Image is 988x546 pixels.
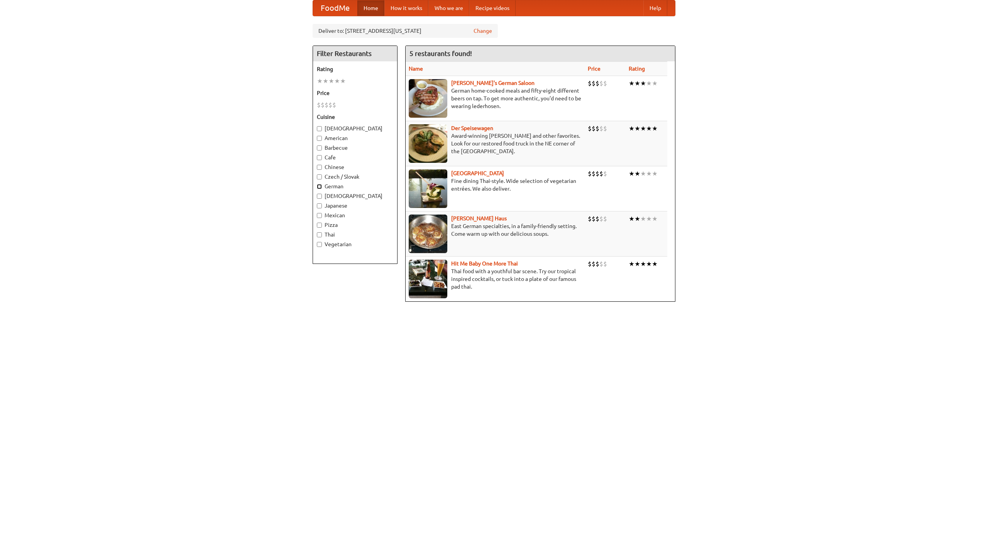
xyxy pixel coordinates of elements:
p: East German specialties, in a family-friendly setting. Come warm up with our delicious soups. [409,222,582,238]
li: $ [592,169,596,178]
li: ★ [652,124,658,133]
li: $ [328,101,332,109]
li: $ [596,79,599,88]
input: American [317,136,322,141]
li: ★ [634,124,640,133]
li: ★ [634,260,640,268]
li: ★ [323,77,328,85]
h5: Price [317,89,393,97]
a: Rating [629,66,645,72]
li: $ [588,79,592,88]
img: babythai.jpg [409,260,447,298]
input: Mexican [317,213,322,218]
li: $ [588,215,592,223]
li: ★ [340,77,346,85]
a: Recipe videos [469,0,516,16]
li: $ [596,124,599,133]
li: ★ [634,169,640,178]
a: Hit Me Baby One More Thai [451,260,518,267]
li: ★ [652,215,658,223]
li: $ [588,260,592,268]
label: Japanese [317,202,393,210]
label: German [317,183,393,190]
li: ★ [328,77,334,85]
li: $ [588,169,592,178]
li: $ [603,215,607,223]
label: Pizza [317,221,393,229]
a: [PERSON_NAME]'s German Saloon [451,80,535,86]
input: German [317,184,322,189]
label: Thai [317,231,393,238]
label: [DEMOGRAPHIC_DATA] [317,125,393,132]
input: Barbecue [317,145,322,150]
label: Czech / Slovak [317,173,393,181]
label: Chinese [317,163,393,171]
img: esthers.jpg [409,79,447,118]
li: ★ [646,79,652,88]
li: ★ [634,79,640,88]
li: ★ [640,260,646,268]
li: $ [592,79,596,88]
li: $ [603,124,607,133]
input: Thai [317,232,322,237]
li: ★ [640,169,646,178]
input: Cafe [317,155,322,160]
label: Mexican [317,211,393,219]
li: ★ [640,79,646,88]
a: Change [474,27,492,35]
label: American [317,134,393,142]
ng-pluralize: 5 restaurants found! [409,50,472,57]
label: Barbecue [317,144,393,152]
a: FoodMe [313,0,357,16]
li: $ [332,101,336,109]
li: ★ [646,169,652,178]
li: ★ [629,215,634,223]
li: $ [603,79,607,88]
img: speisewagen.jpg [409,124,447,163]
img: kohlhaus.jpg [409,215,447,253]
p: German home-cooked meals and fifty-eight different beers on tap. To get more authentic, you'd nee... [409,87,582,110]
a: Der Speisewagen [451,125,493,131]
li: ★ [629,169,634,178]
li: $ [325,101,328,109]
li: $ [599,79,603,88]
li: ★ [652,260,658,268]
img: satay.jpg [409,169,447,208]
li: ★ [629,79,634,88]
a: How it works [384,0,428,16]
li: $ [599,215,603,223]
li: ★ [646,124,652,133]
li: ★ [652,169,658,178]
li: $ [599,169,603,178]
input: Vegetarian [317,242,322,247]
li: $ [603,260,607,268]
li: ★ [317,77,323,85]
label: [DEMOGRAPHIC_DATA] [317,192,393,200]
input: [DEMOGRAPHIC_DATA] [317,126,322,131]
h4: Filter Restaurants [313,46,397,61]
label: Cafe [317,154,393,161]
input: Chinese [317,165,322,170]
a: Who we are [428,0,469,16]
h5: Cuisine [317,113,393,121]
a: Help [643,0,667,16]
input: Japanese [317,203,322,208]
li: $ [596,169,599,178]
li: $ [592,124,596,133]
b: [PERSON_NAME] Haus [451,215,507,221]
li: ★ [646,215,652,223]
li: $ [588,124,592,133]
li: ★ [629,260,634,268]
a: Name [409,66,423,72]
li: $ [592,215,596,223]
li: $ [321,101,325,109]
div: Deliver to: [STREET_ADDRESS][US_STATE] [313,24,498,38]
li: ★ [640,215,646,223]
li: $ [596,215,599,223]
li: ★ [629,124,634,133]
li: $ [592,260,596,268]
li: $ [317,101,321,109]
p: Thai food with a youthful bar scene. Try our tropical inspired cocktails, or tuck into a plate of... [409,267,582,291]
li: ★ [334,77,340,85]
